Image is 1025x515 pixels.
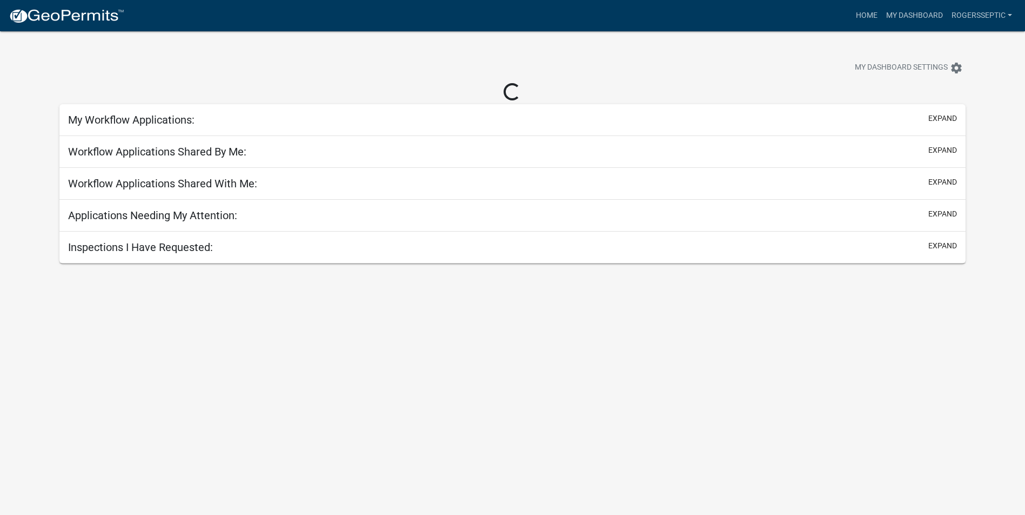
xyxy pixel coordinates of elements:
span: My Dashboard Settings [855,62,948,74]
h5: Workflow Applications Shared With Me: [68,177,257,190]
h5: Workflow Applications Shared By Me: [68,145,246,158]
a: My Dashboard [882,5,947,26]
h5: Applications Needing My Attention: [68,209,237,222]
a: Home [852,5,882,26]
button: expand [928,240,957,252]
button: expand [928,145,957,156]
a: rogersseptic [947,5,1016,26]
h5: Inspections I Have Requested: [68,241,213,254]
button: My Dashboard Settingssettings [846,57,972,78]
button: expand [928,177,957,188]
h5: My Workflow Applications: [68,113,195,126]
i: settings [950,62,963,74]
button: expand [928,208,957,220]
button: expand [928,113,957,124]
